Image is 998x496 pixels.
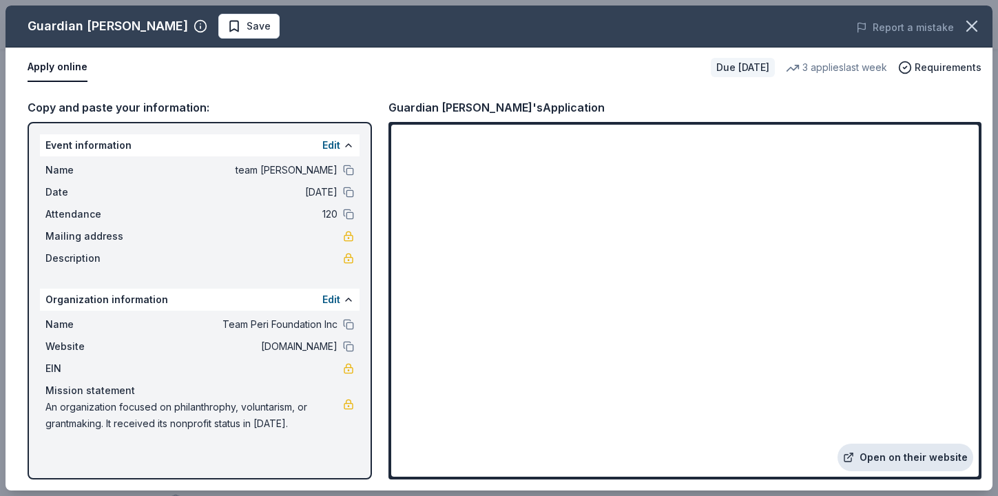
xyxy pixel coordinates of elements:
span: Description [45,250,138,267]
span: Team Peri Foundation Inc [138,316,337,333]
button: Edit [322,137,340,154]
div: Event information [40,134,360,156]
a: Open on their website [838,444,973,471]
button: Edit [322,291,340,308]
span: Date [45,184,138,200]
span: team [PERSON_NAME] [138,162,337,178]
span: Requirements [915,59,981,76]
div: Copy and paste your information: [28,99,372,116]
span: Name [45,162,138,178]
button: Apply online [28,53,87,82]
div: 3 applies last week [786,59,887,76]
span: Save [247,18,271,34]
span: 120 [138,206,337,223]
span: [DOMAIN_NAME] [138,338,337,355]
div: Guardian [PERSON_NAME]'s Application [388,99,605,116]
span: An organization focused on philanthrophy, voluntarism, or grantmaking. It received its nonprofit ... [45,399,343,432]
div: Mission statement [45,382,354,399]
span: [DATE] [138,184,337,200]
div: Due [DATE] [711,58,775,77]
button: Requirements [898,59,981,76]
div: Organization information [40,289,360,311]
span: Mailing address [45,228,138,245]
div: Guardian [PERSON_NAME] [28,15,188,37]
span: Attendance [45,206,138,223]
button: Save [218,14,280,39]
button: Report a mistake [856,19,954,36]
span: EIN [45,360,138,377]
span: Website [45,338,138,355]
span: Name [45,316,138,333]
